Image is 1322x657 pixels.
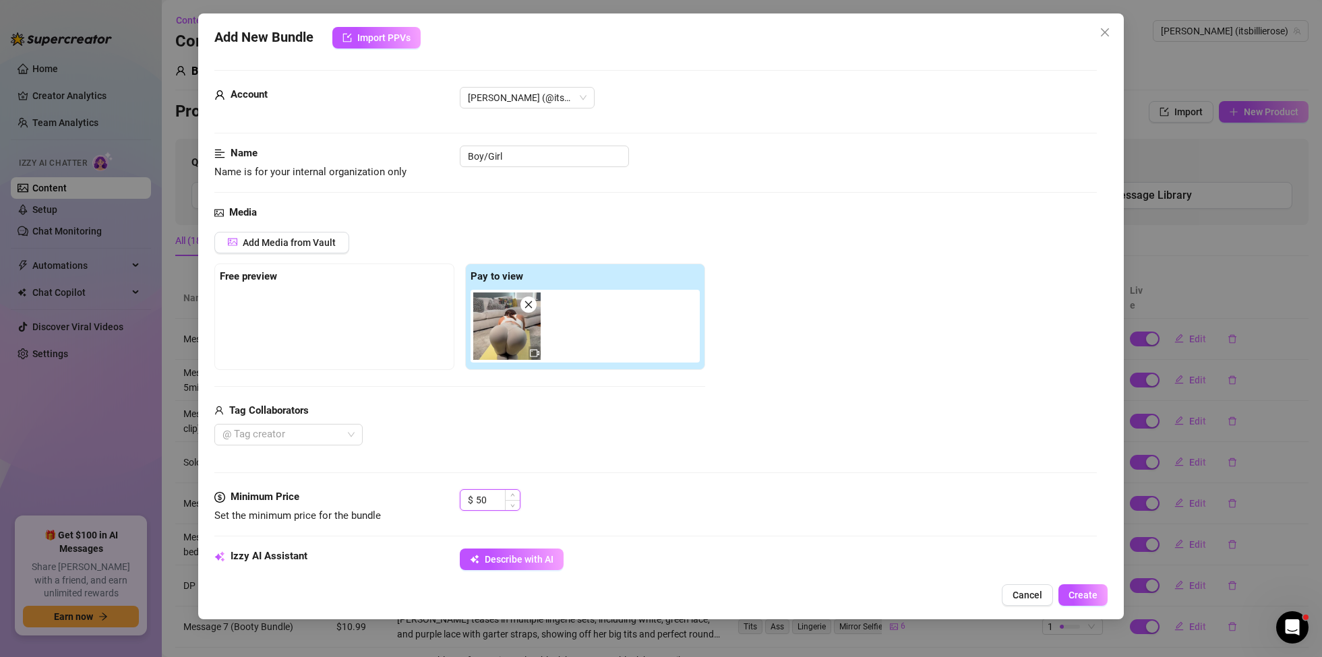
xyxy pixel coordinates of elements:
[530,348,539,358] span: video-camera
[214,232,349,253] button: Add Media from Vault
[231,491,299,503] strong: Minimum Price
[357,32,411,43] span: Import PPVs
[214,205,224,221] span: picture
[231,88,268,100] strong: Account
[1058,584,1108,606] button: Create
[1013,590,1042,600] span: Cancel
[332,27,421,49] button: Import PPVs
[229,206,257,218] strong: Media
[231,550,307,562] strong: Izzy AI Assistant
[214,166,407,178] span: Name is for your internal organization only
[214,509,381,522] span: Set the minimum price for the bundle
[214,403,224,419] span: user
[220,270,277,282] strong: Free preview
[505,500,520,510] span: Decrease Value
[214,87,225,103] span: user
[229,404,309,416] strong: Tag Collaborators
[214,489,225,505] span: dollar
[510,493,515,497] span: up
[214,146,225,162] span: align-left
[460,146,629,167] input: Enter a name
[342,33,352,42] span: import
[1069,590,1098,600] span: Create
[485,554,553,565] span: Describe with AI
[1094,27,1116,38] span: Close
[1094,22,1116,43] button: Close
[510,503,515,508] span: down
[471,270,523,282] strong: Pay to view
[1002,584,1053,606] button: Cancel
[1276,611,1309,644] iframe: Intercom live chat
[228,237,237,247] span: picture
[505,490,520,500] span: Increase Value
[243,237,336,248] span: Add Media from Vault
[214,27,313,49] span: Add New Bundle
[468,88,587,108] span: Billie (@itsbillierose)
[460,549,564,570] button: Describe with AI
[231,147,258,159] strong: Name
[473,292,541,360] img: media
[524,300,533,309] span: close
[1100,27,1110,38] span: close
